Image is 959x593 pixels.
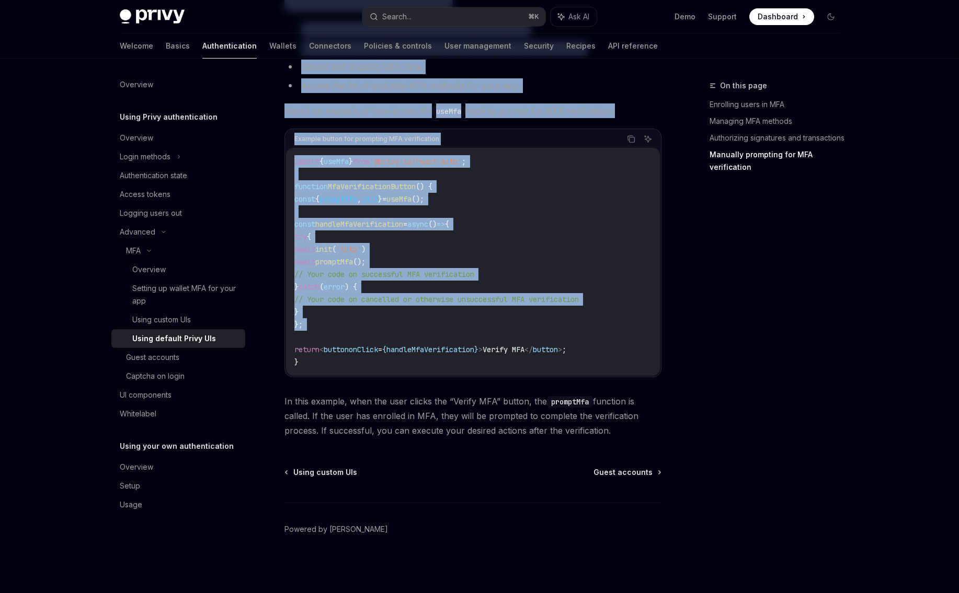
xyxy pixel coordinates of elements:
[823,8,839,25] button: Toggle dark mode
[293,467,357,478] span: Using custom UIs
[749,8,814,25] a: Dashboard
[562,345,566,354] span: ;
[120,480,140,492] div: Setup
[444,33,511,59] a: User management
[120,207,182,219] div: Logging users out
[364,33,432,59] a: Policies & controls
[474,345,478,354] span: }
[284,103,661,118] span: Here’s an example of how to use the hook to prompt for MFA verification:
[111,166,245,185] a: Authentication state
[120,408,156,420] div: Whitelabel
[328,182,416,191] span: MfaVerificationButton
[132,313,191,326] div: Using custom UIs
[120,188,170,201] div: Access tokens
[568,11,589,22] span: Ask AI
[349,345,378,354] span: onClick
[345,282,357,292] span: ) {
[294,219,315,229] span: const
[403,219,407,229] span: =
[120,389,172,401] div: UI components
[111,476,245,495] a: Setup
[315,257,353,266] span: promptMfa
[437,219,445,229] span: =>
[284,60,661,74] li: Cancel and ongoing MFA flow.
[111,386,245,404] a: UI components
[120,440,234,452] h5: Using your own authentication
[120,33,153,59] a: Welcome
[294,345,319,354] span: return
[111,260,245,279] a: Overview
[269,33,296,59] a: Wallets
[386,194,412,204] span: useMfa
[378,345,382,354] span: =
[483,345,524,354] span: Verify MFA
[111,204,245,223] a: Logging users out
[319,194,357,204] span: promptMfa
[286,467,357,478] a: Using custom UIs
[524,33,554,59] a: Security
[111,310,245,329] a: Using custom UIs
[533,345,558,354] span: button
[324,345,349,354] span: button
[710,113,848,130] a: Managing MFA methods
[126,245,141,257] div: MFA
[378,194,382,204] span: }
[294,157,319,166] span: import
[370,157,462,166] span: '@privy-io/react-auth'
[307,232,311,241] span: {
[132,282,239,307] div: Setting up wallet MFA for your app
[332,245,336,254] span: (
[111,129,245,147] a: Overview
[120,78,153,91] div: Overview
[315,219,403,229] span: handleMfaVerification
[111,279,245,310] a: Setting up wallet MFA for your app
[294,182,328,191] span: function
[120,9,185,24] img: dark logo
[710,130,848,146] a: Authorizing signatures and transactions
[407,219,428,229] span: async
[551,7,597,26] button: Ask AI
[547,396,593,408] code: promptMfa
[294,282,299,292] span: }
[120,498,142,511] div: Usage
[416,182,432,191] span: () {
[126,370,185,382] div: Captcha on login
[382,345,386,354] span: {
[608,33,658,59] a: API reference
[524,345,533,354] span: </
[111,495,245,514] a: Usage
[710,146,848,176] a: Manually prompting for MFA verification
[349,157,353,166] span: }
[382,10,412,23] div: Search...
[386,345,474,354] span: handleMfaVerification
[120,132,153,144] div: Overview
[111,348,245,367] a: Guest accounts
[382,194,386,204] span: =
[315,194,319,204] span: {
[428,219,437,229] span: ()
[319,345,324,354] span: <
[294,307,299,317] span: }
[720,79,767,92] span: On this page
[319,157,324,166] span: {
[111,458,245,476] a: Overview
[111,404,245,423] a: Whitelabel
[319,282,324,292] span: (
[566,33,596,59] a: Recipes
[202,33,257,59] a: Authentication
[120,150,170,163] div: Login methods
[111,75,245,94] a: Overview
[675,11,695,22] a: Demo
[294,257,315,266] span: await
[284,394,661,438] span: In this example, when the user clicks the “Verify MFA” button, the function is called. If the use...
[284,78,661,93] li: Access the list of available MFA methods for your app.
[708,11,737,22] a: Support
[294,320,303,329] span: };
[315,245,332,254] span: init
[166,33,190,59] a: Basics
[294,194,315,204] span: const
[641,132,655,146] button: Ask AI
[294,270,474,279] span: // Your code on successful MFA verification
[132,263,166,276] div: Overview
[362,7,545,26] button: Search...⌘K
